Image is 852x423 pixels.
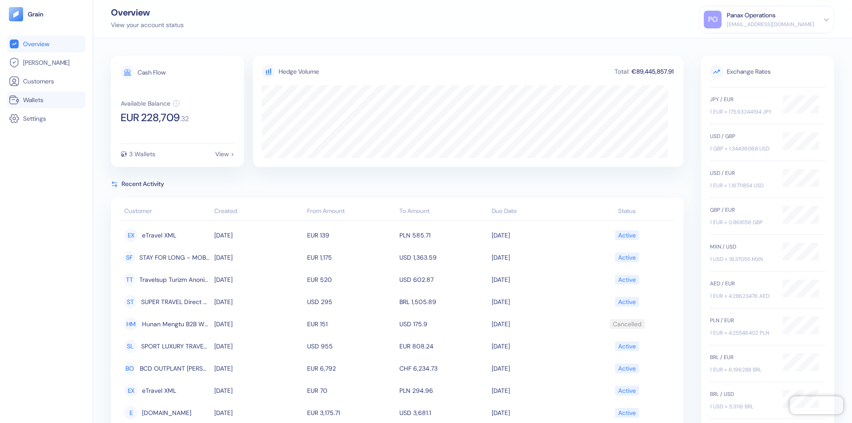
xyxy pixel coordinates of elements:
[489,291,582,313] td: [DATE]
[710,206,774,214] div: GBP / EUR
[489,380,582,402] td: [DATE]
[279,67,319,76] div: Hedge Volume
[138,69,166,75] div: Cash Flow
[121,112,180,123] span: EUR 228,709
[212,335,304,357] td: [DATE]
[489,246,582,269] td: [DATE]
[618,272,636,287] div: Active
[23,77,54,86] span: Customers
[618,383,636,398] div: Active
[124,229,138,242] div: EX
[9,76,84,87] a: Customers
[710,280,774,288] div: AED / EUR
[727,11,776,20] div: Panax Operations
[212,269,304,291] td: [DATE]
[305,380,397,402] td: EUR 70
[397,291,489,313] td: BRL 1,505.89
[710,108,774,116] div: 1 EUR = 175.93244194 JPY
[9,57,84,68] a: [PERSON_NAME]
[124,362,135,375] div: BO
[727,20,814,28] div: [EMAIL_ADDRESS][DOMAIN_NAME]
[124,273,135,286] div: TT
[710,169,774,177] div: USD / EUR
[124,317,138,331] div: HM
[23,40,49,48] span: Overview
[9,7,23,21] img: logo-tablet-V2.svg
[9,113,84,124] a: Settings
[180,115,189,123] span: . 32
[23,58,70,67] span: [PERSON_NAME]
[618,294,636,309] div: Active
[710,329,774,337] div: 1 EUR = 4.25546402 PLN
[710,65,825,78] span: Exchange Rates
[397,335,489,357] td: EUR 808.24
[397,224,489,246] td: PLN 585.71
[142,228,176,243] span: eTravel XML
[141,294,210,309] span: SUPER TRAVEL Direct API OE
[710,95,774,103] div: JPY / EUR
[489,357,582,380] td: [DATE]
[305,291,397,313] td: USD 295
[618,339,636,354] div: Active
[124,384,138,397] div: EX
[142,383,176,398] span: eTravel XML
[120,203,212,221] th: Customer
[710,316,774,324] div: PLN / EUR
[142,405,191,420] span: Epicentrk.ua
[613,316,642,332] div: Cancelled
[710,292,774,300] div: 1 EUR = 4.28623476 AED
[121,100,170,107] div: Available Balance
[489,335,582,357] td: [DATE]
[397,313,489,335] td: USD 175.9
[111,8,184,17] div: Overview
[28,11,44,17] img: logo
[23,114,46,123] span: Settings
[212,224,304,246] td: [DATE]
[489,269,582,291] td: [DATE]
[111,20,184,30] div: View your account status
[9,39,84,49] a: Overview
[124,340,137,353] div: SL
[618,228,636,243] div: Active
[212,291,304,313] td: [DATE]
[618,250,636,265] div: Active
[305,246,397,269] td: EUR 1,175
[704,11,722,28] div: PO
[212,203,304,221] th: Created
[710,218,774,226] div: 1 EUR = 0.868159 GBP
[790,396,843,414] iframe: Chatra live chat
[710,182,774,190] div: 1 EUR = 1.16711854 USD
[397,269,489,291] td: USD 602.87
[710,390,774,398] div: BRL / USD
[710,145,774,153] div: 1 GBP = 1.34436068 USD
[631,68,674,75] div: €89,445,857.91
[397,380,489,402] td: PLN 294.96
[124,251,135,264] div: SF
[121,100,180,107] button: Available Balance
[397,357,489,380] td: CHF 6,234.73
[212,246,304,269] td: [DATE]
[122,179,164,189] span: Recent Activity
[215,151,234,157] div: View >
[212,313,304,335] td: [DATE]
[139,272,210,287] span: Travelsup Turizm Anonim Sirketi OE Xml CUG
[305,203,397,221] th: From Amount
[489,313,582,335] td: [DATE]
[584,206,670,216] div: Status
[305,313,397,335] td: EUR 151
[142,316,210,332] span: Hunan Mengtu B2B WEB
[305,269,397,291] td: EUR 520
[397,203,489,221] th: To Amount
[618,405,636,420] div: Active
[397,246,489,269] td: USD 1,363.59
[710,366,774,374] div: 1 EUR = 6.196288 BRL
[140,361,210,376] span: BCD OUTPLANT STADLER (4261)
[9,95,84,105] a: Wallets
[614,68,631,75] div: Total:
[710,353,774,361] div: BRL / EUR
[129,151,155,157] div: 3 Wallets
[305,224,397,246] td: EUR 139
[710,243,774,251] div: MXN / USD
[305,335,397,357] td: USD 955
[618,361,636,376] div: Active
